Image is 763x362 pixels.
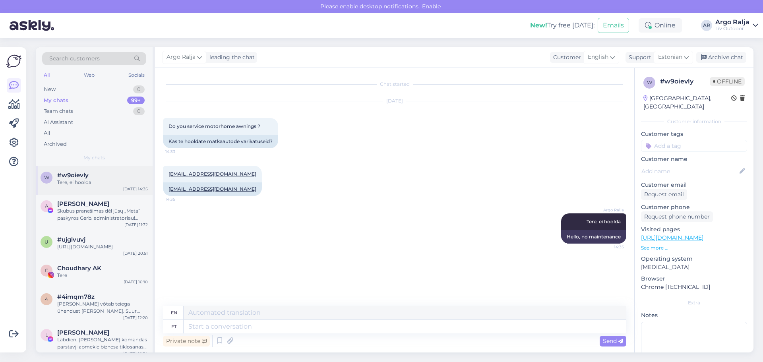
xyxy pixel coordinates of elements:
[587,219,621,225] span: Tere, ei hoolda
[647,79,652,85] span: w
[641,234,703,241] a: [URL][DOMAIN_NAME]
[163,135,278,148] div: Kas te hooldate matkaautode varikatuseid?
[658,53,682,62] span: Estonian
[660,77,710,86] div: # w9oievly
[127,70,146,80] div: Socials
[163,81,626,88] div: Chat started
[641,299,747,306] div: Extra
[420,3,443,10] span: Enable
[57,172,89,179] span: #w9oievly
[57,265,101,272] span: Choudhary AK
[57,243,148,250] div: [URL][DOMAIN_NAME]
[124,279,148,285] div: [DATE] 10:10
[123,315,148,321] div: [DATE] 12:20
[57,236,85,243] span: #ujglvuvj
[643,94,731,111] div: [GEOGRAPHIC_DATA], [GEOGRAPHIC_DATA]
[57,329,109,336] span: Lev Fainveits
[45,203,48,209] span: A
[641,311,747,319] p: Notes
[641,203,747,211] p: Customer phone
[123,250,148,256] div: [DATE] 20:51
[57,336,148,350] div: Labdien. [PERSON_NAME] komandas parstavji apmekle biznesa tiklosanas pasakumus [GEOGRAPHIC_DATA]?...
[701,20,712,31] div: AR
[82,70,96,80] div: Web
[57,179,148,186] div: Tere, ei hoolda
[57,300,148,315] div: [PERSON_NAME] võtab teiega ühendust [PERSON_NAME]. Suur tänu ja [PERSON_NAME] jätku!
[641,244,747,252] p: See more ...
[641,275,747,283] p: Browser
[45,296,48,302] span: 4
[594,207,624,213] span: Argo Ralja
[49,54,100,63] span: Search customers
[57,207,148,222] div: Skubus pranešimas dėl jūsų „Meta“ paskyros Gerb. administratoriau! Nusprendėme visam laikui ištri...
[123,350,148,356] div: [DATE] 19:34
[168,123,260,129] span: Do you service motorhome awnings ?
[710,77,745,86] span: Offline
[133,85,145,93] div: 0
[598,18,629,33] button: Emails
[44,174,49,180] span: w
[603,337,623,345] span: Send
[44,140,67,148] div: Archived
[123,186,148,192] div: [DATE] 14:35
[530,21,547,29] b: New!
[44,118,73,126] div: AI Assistant
[167,53,196,62] span: Argo Ralja
[530,21,595,30] div: Try free [DATE]:
[45,239,48,245] span: u
[168,171,256,177] a: [EMAIL_ADDRESS][DOMAIN_NAME]
[165,196,195,202] span: 14:35
[641,181,747,189] p: Customer email
[641,155,747,163] p: Customer name
[57,272,148,279] div: Tere
[163,97,626,105] div: [DATE]
[641,263,747,271] p: [MEDICAL_DATA]
[83,154,105,161] span: My chats
[641,167,738,176] input: Add name
[44,129,50,137] div: All
[626,53,651,62] div: Support
[715,19,758,32] a: Argo RaljaLiv Outdoor
[641,283,747,291] p: Chrome [TECHNICAL_ID]
[124,222,148,228] div: [DATE] 11:32
[163,336,210,347] div: Private note
[561,230,626,244] div: Hello, no maintenance
[165,149,195,155] span: 14:33
[641,118,747,125] div: Customer information
[550,53,581,62] div: Customer
[641,130,747,138] p: Customer tags
[45,267,48,273] span: C
[641,225,747,234] p: Visited pages
[168,186,256,192] a: [EMAIL_ADDRESS][DOMAIN_NAME]
[641,189,687,200] div: Request email
[133,107,145,115] div: 0
[641,255,747,263] p: Operating system
[696,52,746,63] div: Archive chat
[44,107,73,115] div: Team chats
[588,53,608,62] span: English
[57,200,109,207] span: Antonella Capone
[171,306,177,319] div: en
[594,244,624,250] span: 14:35
[641,211,713,222] div: Request phone number
[6,54,21,69] img: Askly Logo
[44,97,68,105] div: My chats
[171,320,176,333] div: et
[57,293,95,300] span: #4imqm78z
[715,25,749,32] div: Liv Outdoor
[44,85,56,93] div: New
[641,140,747,152] input: Add a tag
[42,70,51,80] div: All
[715,19,749,25] div: Argo Ralja
[45,332,48,338] span: L
[206,53,255,62] div: leading the chat
[639,18,682,33] div: Online
[127,97,145,105] div: 99+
